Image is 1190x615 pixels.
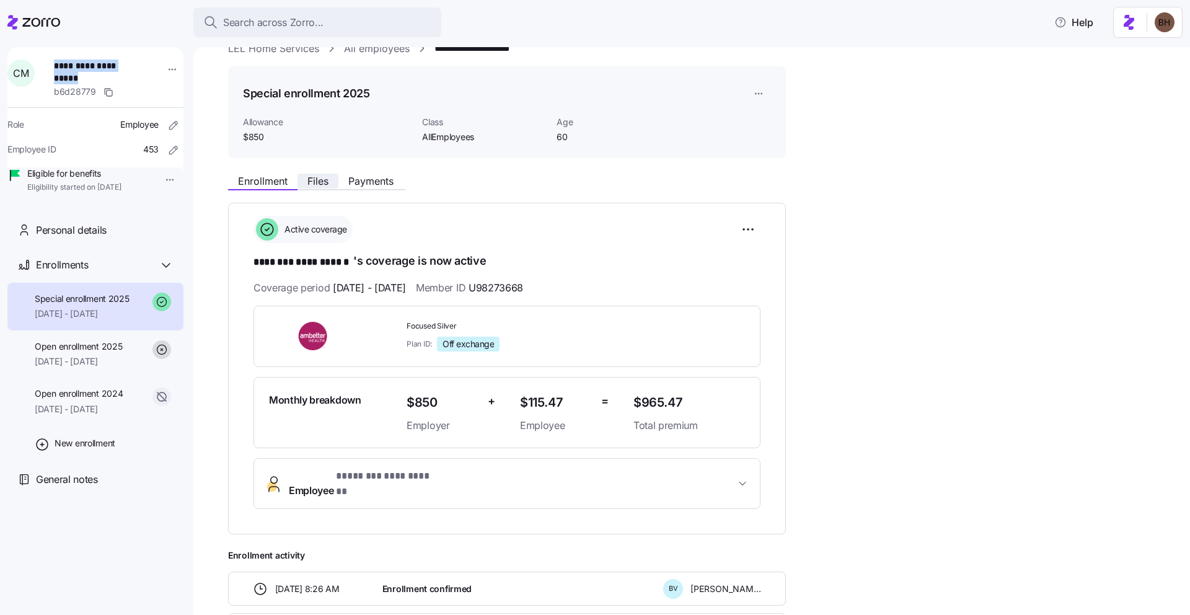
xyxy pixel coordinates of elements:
[344,41,410,56] a: All employees
[382,583,472,595] span: Enrollment confirmed
[557,131,681,143] span: 60
[223,15,324,30] span: Search across Zorro...
[7,143,56,156] span: Employee ID
[422,116,547,128] span: Class
[422,131,547,143] span: AllEmployees
[633,418,745,433] span: Total premium
[488,392,495,410] span: +
[36,223,107,238] span: Personal details
[407,321,624,332] span: Focused Silver
[27,182,121,193] span: Eligibility started on [DATE]
[36,257,88,273] span: Enrollments
[243,86,370,101] h1: Special enrollment 2025
[253,253,760,270] h1: 's coverage is now active
[520,418,591,433] span: Employee
[35,340,122,353] span: Open enrollment 2025
[228,41,319,56] a: LEL Home Services
[36,472,98,487] span: General notes
[1044,10,1103,35] button: Help
[333,280,406,296] span: [DATE] - [DATE]
[35,355,122,368] span: [DATE] - [DATE]
[690,583,761,595] span: [PERSON_NAME]
[253,280,406,296] span: Coverage period
[407,392,478,413] span: $850
[35,387,123,400] span: Open enrollment 2024
[407,418,478,433] span: Employer
[633,392,745,413] span: $965.47
[1054,15,1093,30] span: Help
[669,585,678,592] span: B V
[35,403,123,415] span: [DATE] - [DATE]
[120,118,159,131] span: Employee
[13,68,29,78] span: C M
[193,7,441,37] button: Search across Zorro...
[35,293,130,305] span: Special enrollment 2025
[238,176,288,186] span: Enrollment
[307,176,328,186] span: Files
[281,223,347,236] span: Active coverage
[35,307,130,320] span: [DATE] - [DATE]
[289,469,440,498] span: Employee
[27,167,121,180] span: Eligible for benefits
[416,280,523,296] span: Member ID
[54,86,96,98] span: b6d28779
[55,437,115,449] span: New enrollment
[443,338,494,350] span: Off exchange
[557,116,681,128] span: Age
[243,116,412,128] span: Allowance
[228,549,786,562] span: Enrollment activity
[243,131,412,143] span: $850
[601,392,609,410] span: =
[348,176,394,186] span: Payments
[7,118,24,131] span: Role
[269,322,358,350] img: Ambetter
[1155,12,1175,32] img: c3c218ad70e66eeb89914ccc98a2927c
[469,280,523,296] span: U98273668
[275,583,340,595] span: [DATE] 8:26 AM
[269,392,361,408] span: Monthly breakdown
[143,143,159,156] span: 453
[520,392,591,413] span: $115.47
[407,338,432,349] span: Plan ID:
